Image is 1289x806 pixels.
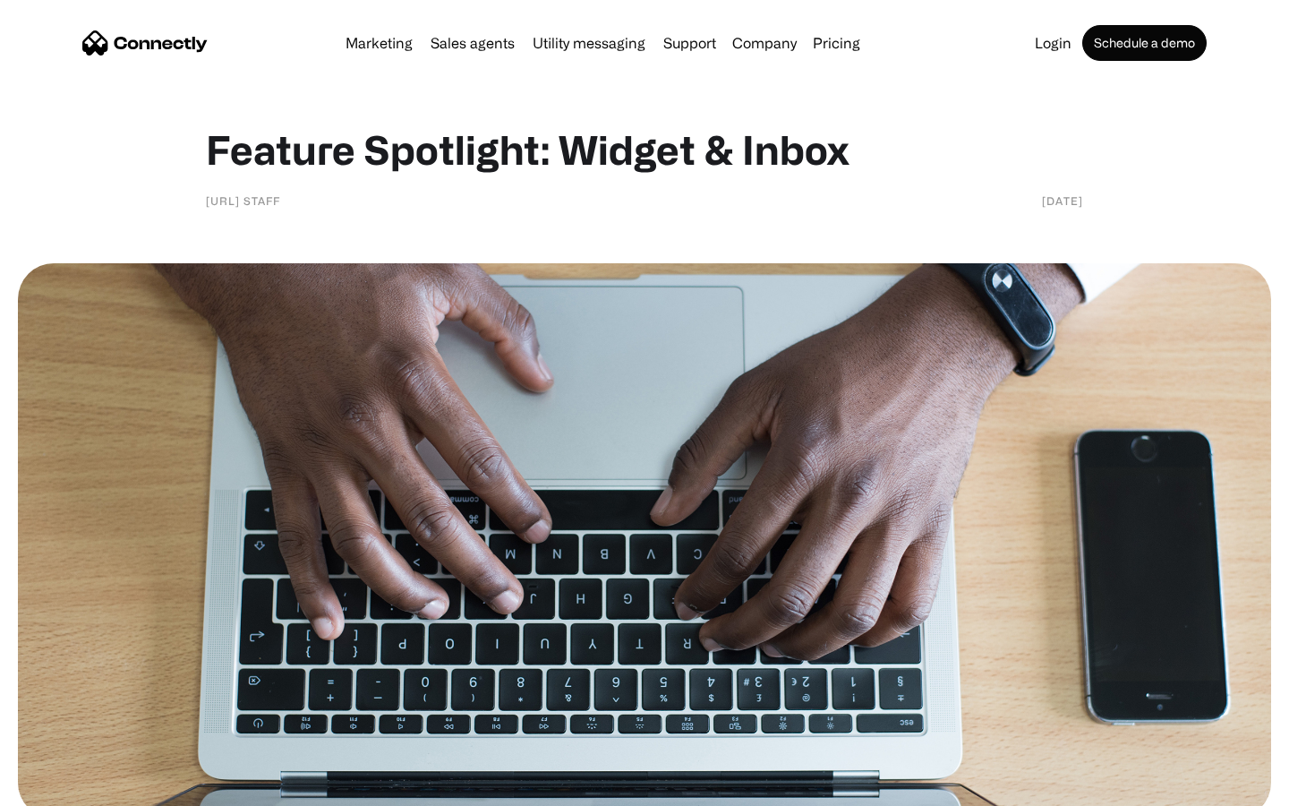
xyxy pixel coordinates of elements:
aside: Language selected: English [18,775,107,800]
a: home [82,30,208,56]
div: Company [732,30,797,56]
div: [URL] staff [206,192,280,210]
a: Pricing [806,36,867,50]
h1: Feature Spotlight: Widget & Inbox [206,125,1083,174]
a: Schedule a demo [1082,25,1207,61]
a: Sales agents [423,36,522,50]
ul: Language list [36,775,107,800]
div: Company [727,30,802,56]
a: Login [1028,36,1079,50]
a: Support [656,36,723,50]
a: Marketing [338,36,420,50]
a: Utility messaging [525,36,653,50]
div: [DATE] [1042,192,1083,210]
